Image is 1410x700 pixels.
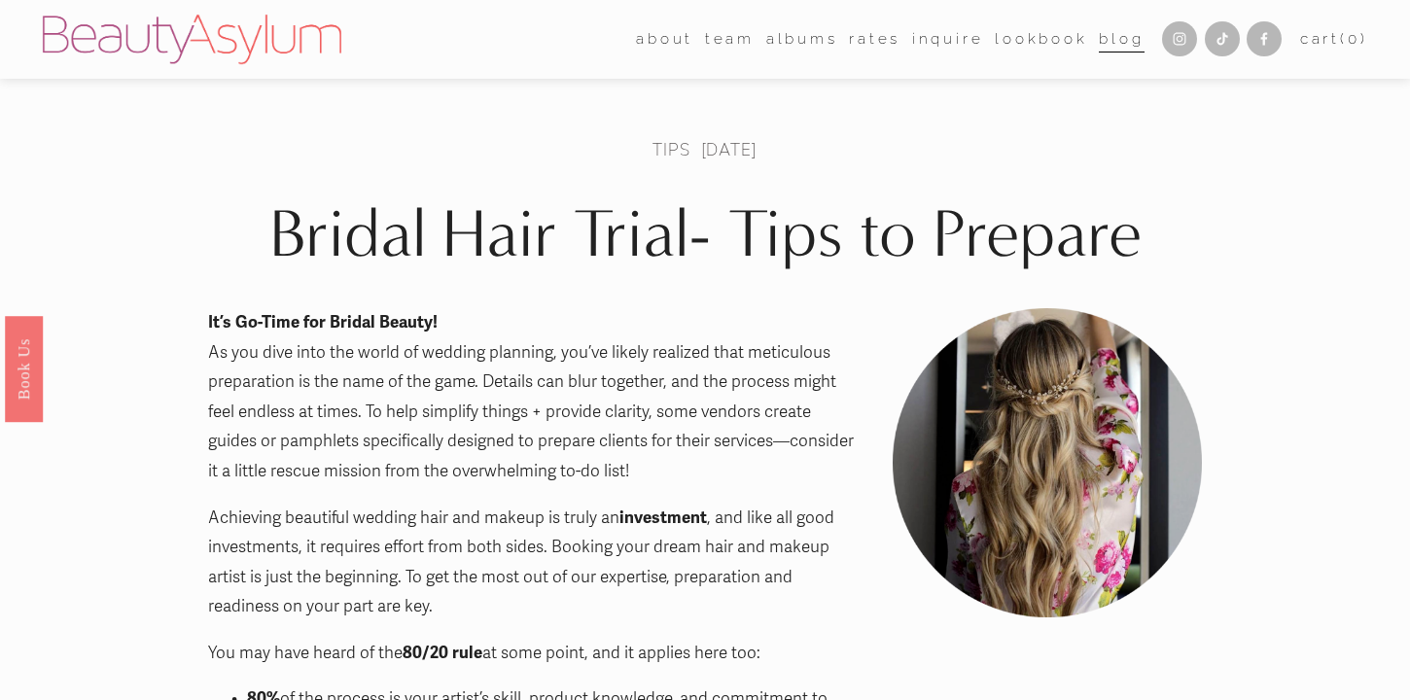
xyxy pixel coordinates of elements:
a: Tips [652,138,689,160]
a: Book Us [5,316,43,422]
span: ( ) [1340,30,1367,48]
h1: Bridal Hair Trial- Tips to Prepare [208,193,1202,274]
span: 0 [1348,30,1360,48]
a: Facebook [1247,21,1282,56]
strong: It’s Go-Time for Bridal Beauty! [208,312,438,332]
span: about [636,26,693,52]
span: [DATE] [701,138,758,160]
a: Blog [1099,24,1144,54]
a: TikTok [1205,21,1240,56]
p: You may have heard of the at some point, and it applies here too: [208,639,860,669]
strong: 80/20 rule [403,643,482,663]
a: Inquire [912,24,984,54]
a: folder dropdown [636,24,693,54]
a: folder dropdown [705,24,755,54]
a: Lookbook [995,24,1088,54]
a: 0 items in cart [1300,26,1368,52]
p: Achieving beautiful wedding hair and makeup is truly an , and like all good investments, it requi... [208,504,860,622]
a: Instagram [1162,21,1197,56]
strong: investment [619,507,707,528]
a: albums [766,24,838,54]
a: Rates [849,24,900,54]
span: team [705,26,755,52]
p: As you dive into the world of wedding planning, you’ve likely realized that meticulous preparatio... [208,308,860,487]
img: Beauty Asylum | Bridal Hair &amp; Makeup Charlotte &amp; Atlanta [43,15,341,65]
